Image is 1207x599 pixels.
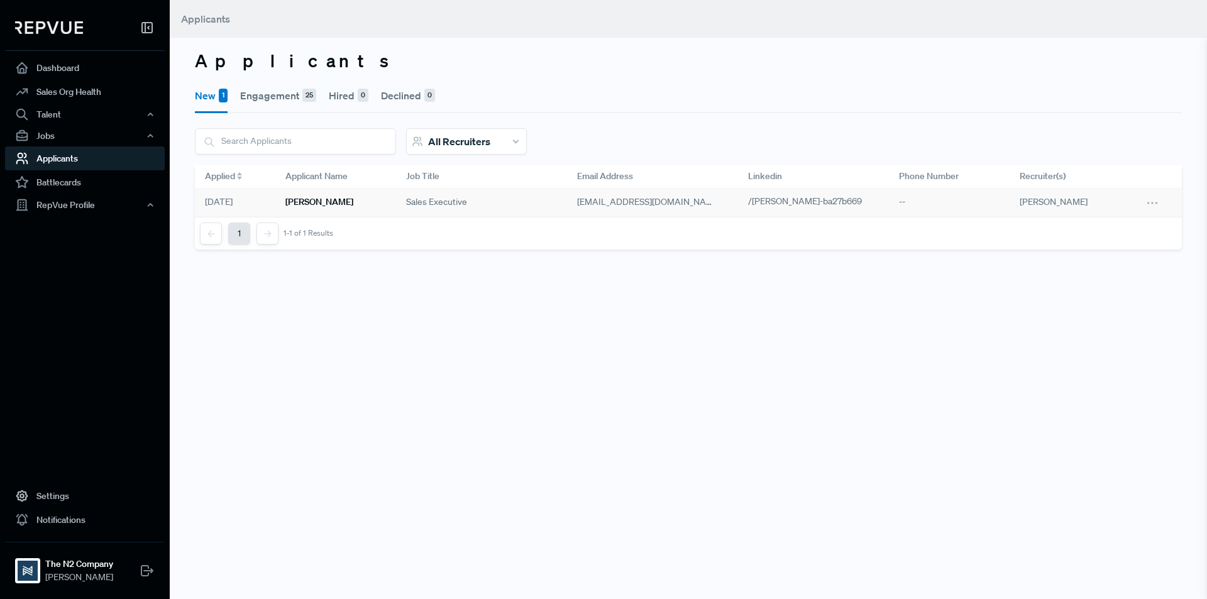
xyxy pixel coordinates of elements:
span: Sales Executive [406,195,467,209]
span: Job Title [406,170,439,183]
span: Linkedin [748,170,782,183]
button: Hired0 [329,78,368,113]
a: Settings [5,484,165,508]
div: 1-1 of 1 Results [284,229,333,238]
div: 0 [358,89,368,102]
a: /[PERSON_NAME]-ba27b669 [748,195,876,207]
span: [EMAIL_ADDRESS][DOMAIN_NAME] [577,196,721,207]
button: Engagement25 [240,78,316,113]
img: The N2 Company [18,561,38,581]
button: Previous [200,223,222,245]
button: RepVue Profile [5,194,165,216]
button: Jobs [5,125,165,146]
a: Sales Org Health [5,80,165,104]
button: Talent [5,104,165,125]
h6: [PERSON_NAME] [285,197,353,207]
a: Battlecards [5,170,165,194]
div: -- [889,189,1010,217]
div: [DATE] [195,189,275,217]
div: Toggle SortBy [195,165,275,189]
div: 1 [219,89,228,102]
nav: pagination [200,223,333,245]
span: [PERSON_NAME] [45,571,113,584]
h3: Applicants [195,50,1182,72]
span: [PERSON_NAME] [1020,196,1088,207]
button: Next [256,223,278,245]
a: The N2 CompanyThe N2 Company[PERSON_NAME] [5,542,165,589]
a: Applicants [5,146,165,170]
span: All Recruiters [428,135,490,148]
span: Recruiter(s) [1020,170,1066,183]
a: Notifications [5,508,165,532]
div: 0 [424,89,435,102]
div: 25 [302,89,316,102]
a: Dashboard [5,56,165,80]
strong: The N2 Company [45,558,113,571]
span: Phone Number [899,170,959,183]
input: Search Applicants [196,129,395,153]
button: Declined0 [381,78,435,113]
span: Email Address [577,170,633,183]
span: Applied [205,170,235,183]
button: 1 [228,223,250,245]
span: /[PERSON_NAME]-ba27b669 [748,195,862,207]
button: New1 [195,78,228,113]
span: Applicant Name [285,170,348,183]
img: RepVue [15,21,83,34]
span: Applicants [181,13,230,25]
